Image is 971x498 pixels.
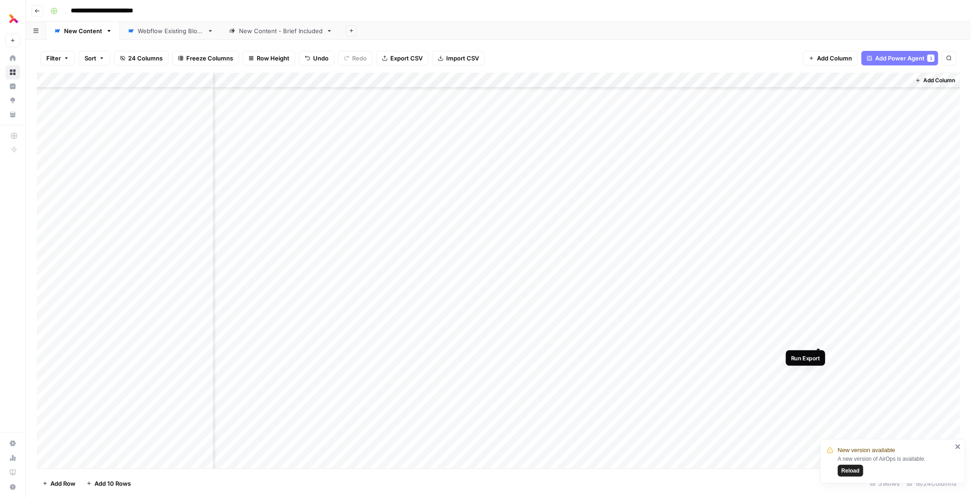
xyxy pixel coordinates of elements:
[861,51,938,65] button: Add Power Agent1
[85,54,96,63] span: Sort
[842,467,860,475] span: Reload
[46,54,61,63] span: Filter
[838,465,863,477] button: Reload
[81,476,136,491] button: Add 10 Rows
[352,54,367,63] span: Redo
[221,22,340,40] a: New Content - Brief Included
[5,79,20,94] a: Insights
[5,107,20,122] a: Your Data
[866,476,903,491] div: 31 Rows
[446,54,479,63] span: Import CSV
[257,54,289,63] span: Row Height
[903,476,960,491] div: 18/24 Columns
[243,51,295,65] button: Row Height
[64,26,102,35] div: New Content
[338,51,373,65] button: Redo
[838,455,952,477] div: A new version of AirOps is available.
[875,54,925,63] span: Add Power Agent
[803,51,858,65] button: Add Column
[50,479,75,488] span: Add Row
[912,75,959,86] button: Add Column
[791,354,820,362] div: Run Export
[924,76,956,85] span: Add Column
[376,51,428,65] button: Export CSV
[239,26,323,35] div: New Content - Brief Included
[299,51,334,65] button: Undo
[838,446,895,455] span: New version available
[5,10,22,27] img: Thoughtful AI Content Engine Logo
[5,436,20,451] a: Settings
[927,55,935,62] div: 1
[5,7,20,30] button: Workspace: Thoughtful AI Content Engine
[5,480,20,494] button: Help + Support
[5,51,20,65] a: Home
[955,443,961,450] button: close
[930,55,932,62] span: 1
[172,51,239,65] button: Freeze Columns
[186,54,233,63] span: Freeze Columns
[5,65,20,80] a: Browse
[313,54,329,63] span: Undo
[120,22,221,40] a: Webflow Existing Blogs
[37,476,81,491] button: Add Row
[46,22,120,40] a: New Content
[40,51,75,65] button: Filter
[432,51,485,65] button: Import CSV
[114,51,169,65] button: 24 Columns
[817,54,852,63] span: Add Column
[5,93,20,108] a: Opportunities
[5,465,20,480] a: Learning Hub
[390,54,423,63] span: Export CSV
[138,26,204,35] div: Webflow Existing Blogs
[79,51,110,65] button: Sort
[128,54,163,63] span: 24 Columns
[5,451,20,465] a: Usage
[95,479,131,488] span: Add 10 Rows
